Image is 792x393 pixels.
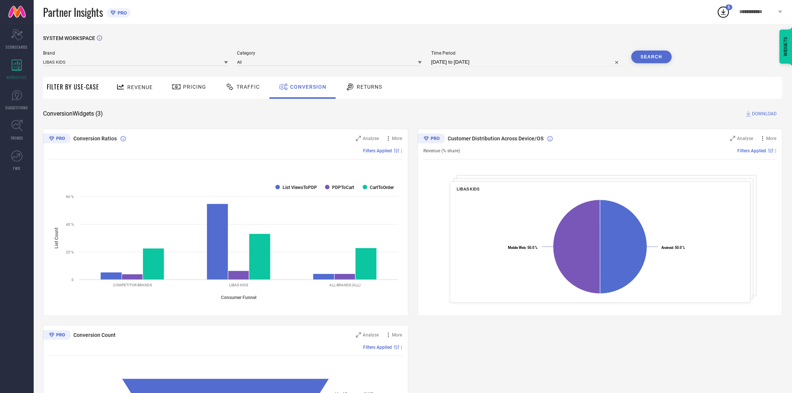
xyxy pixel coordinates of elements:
[237,51,422,56] span: Category
[43,35,95,41] span: SYSTEM WORKSPACE
[229,283,249,287] text: LIBAS KIDS
[73,135,117,141] span: Conversion Ratios
[10,135,23,141] span: TRENDS
[363,148,392,153] span: Filters Applied
[738,148,767,153] span: Filters Applied
[43,330,71,341] div: Premium
[283,185,317,190] text: List ViewsToPDP
[737,136,753,141] span: Analyse
[728,5,730,10] span: 5
[237,84,260,90] span: Traffic
[431,51,622,56] span: Time Period
[752,110,777,118] span: DOWNLOAD
[363,332,379,338] span: Analyse
[392,136,402,141] span: More
[47,82,99,91] span: Filter By Use-Case
[370,185,394,190] text: CartToOrder
[363,345,392,350] span: Filters Applied
[332,185,354,190] text: PDPToCart
[661,246,673,250] tspan: Android
[43,4,103,20] span: Partner Insights
[401,148,402,153] span: |
[356,136,361,141] svg: Zoom
[116,10,127,16] span: PRO
[6,44,28,50] span: SCORECARDS
[448,135,544,141] span: Customer Distribution Across Device/OS
[66,250,74,254] text: 20 %
[127,84,153,90] span: Revenue
[431,58,622,67] input: Select time period
[54,228,60,249] tspan: List Count
[730,136,735,141] svg: Zoom
[43,51,228,56] span: Brand
[13,165,21,171] span: FWD
[290,84,326,90] span: Conversion
[661,246,685,250] text: : 50.0 %
[767,136,777,141] span: More
[66,222,74,226] text: 40 %
[71,278,74,282] text: 0
[66,195,74,199] text: 60 %
[330,283,361,287] text: ALL BRANDS (ALL)
[113,283,152,287] text: COMPETITOR BRANDS
[508,246,526,250] tspan: Mobile Web
[424,148,460,153] span: Revenue (% share)
[508,246,537,250] text: : 50.0 %
[43,134,71,145] div: Premium
[401,345,402,350] span: |
[357,84,382,90] span: Returns
[356,332,361,338] svg: Zoom
[776,148,777,153] span: |
[363,136,379,141] span: Analyse
[392,332,402,338] span: More
[631,51,672,63] button: Search
[7,74,27,80] span: WORKSPACE
[457,186,479,192] span: LIBAS KIDS
[717,5,730,19] div: Open download list
[73,332,116,338] span: Conversion Count
[6,105,28,110] span: SUGGESTIONS
[183,84,206,90] span: Pricing
[418,134,445,145] div: Premium
[221,295,257,300] tspan: Consumer Funnel
[43,110,103,118] span: Conversion Widgets ( 3 )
